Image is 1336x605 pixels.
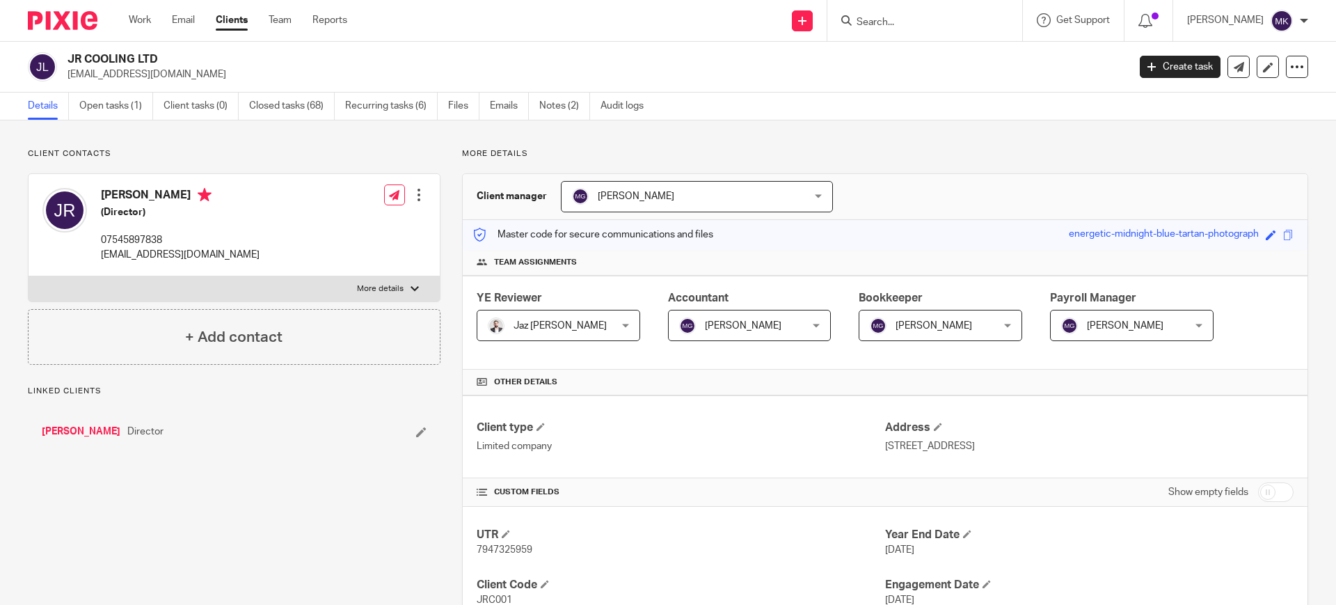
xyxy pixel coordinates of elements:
p: [EMAIL_ADDRESS][DOMAIN_NAME] [101,248,260,262]
a: Notes (2) [539,93,590,120]
input: Search [855,17,980,29]
a: Client tasks (0) [164,93,239,120]
a: Clients [216,13,248,27]
p: More details [462,148,1308,159]
img: svg%3E [42,188,87,233]
h4: Client Code [477,578,885,592]
span: Accountant [668,292,729,304]
p: 07545897838 [101,233,260,247]
p: Limited company [477,439,885,453]
span: [DATE] [885,545,914,555]
span: Bookkeeper [859,292,923,304]
a: Reports [312,13,347,27]
a: Audit logs [601,93,654,120]
h4: Year End Date [885,528,1294,542]
a: Files [448,93,479,120]
a: Open tasks (1) [79,93,153,120]
p: [STREET_ADDRESS] [885,439,1294,453]
h4: Address [885,421,1294,435]
span: [DATE] [885,595,914,605]
h4: [PERSON_NAME] [101,188,260,205]
h4: UTR [477,528,885,542]
span: JRC001 [477,595,512,605]
a: Recurring tasks (6) [345,93,438,120]
h4: CUSTOM FIELDS [477,487,885,498]
a: Email [172,13,195,27]
p: Master code for secure communications and files [473,228,713,242]
img: svg%3E [1271,10,1293,32]
span: 7947325959 [477,545,532,555]
span: [PERSON_NAME] [896,321,972,331]
span: Other details [494,377,557,388]
a: Emails [490,93,529,120]
span: Jaz [PERSON_NAME] [514,321,607,331]
h4: + Add contact [185,327,283,348]
h4: Client type [477,421,885,435]
span: [PERSON_NAME] [705,321,781,331]
img: svg%3E [1061,317,1078,334]
span: [PERSON_NAME] [598,191,674,201]
a: Details [28,93,69,120]
span: Director [127,425,164,439]
a: Team [269,13,292,27]
p: [EMAIL_ADDRESS][DOMAIN_NAME] [67,68,1119,81]
h5: (Director) [101,205,260,219]
h3: Client manager [477,189,547,203]
div: energetic-midnight-blue-tartan-photograph [1069,227,1259,243]
label: Show empty fields [1168,485,1248,499]
p: Linked clients [28,386,440,397]
a: Create task [1140,56,1220,78]
img: 48292-0008-compressed%20square.jpg [488,317,504,334]
span: [PERSON_NAME] [1087,321,1163,331]
img: svg%3E [28,52,57,81]
p: [PERSON_NAME] [1187,13,1264,27]
a: [PERSON_NAME] [42,425,120,439]
span: Get Support [1056,15,1110,25]
h2: JR COOLING LTD [67,52,909,67]
a: Work [129,13,151,27]
span: Payroll Manager [1050,292,1136,304]
img: Pixie [28,11,97,30]
p: More details [357,283,404,294]
p: Client contacts [28,148,440,159]
img: svg%3E [572,188,589,205]
h4: Engagement Date [885,578,1294,592]
span: YE Reviewer [477,292,542,304]
img: svg%3E [679,317,696,334]
span: Team assignments [494,257,577,268]
a: Closed tasks (68) [249,93,335,120]
img: svg%3E [870,317,886,334]
i: Primary [198,188,212,202]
